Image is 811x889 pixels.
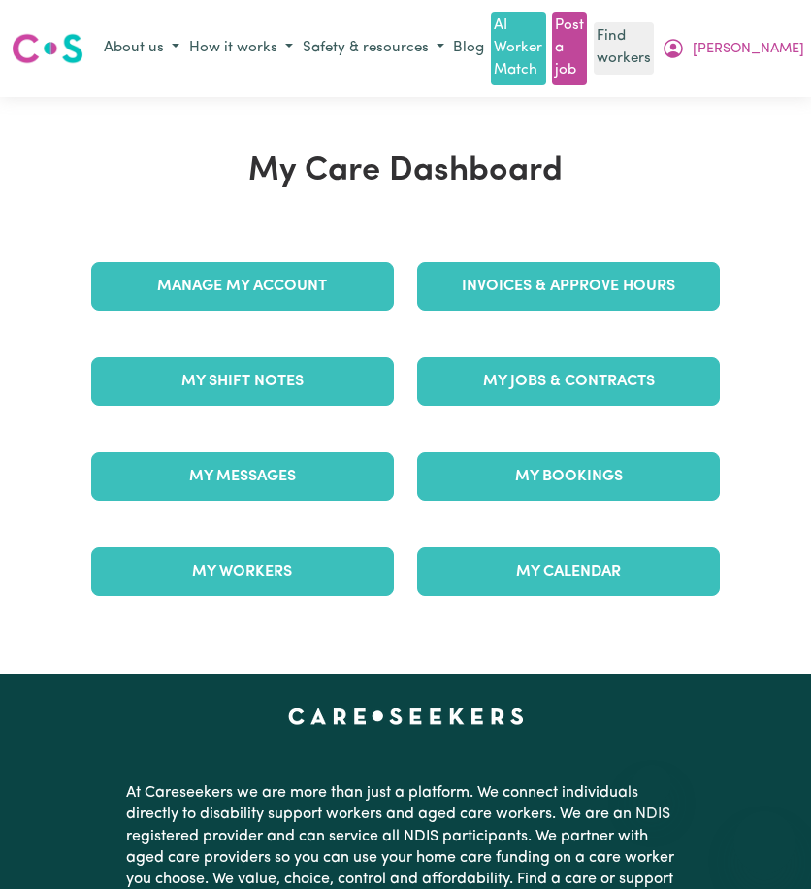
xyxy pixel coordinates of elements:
h1: My Care Dashboard [80,151,732,191]
a: Blog [449,34,488,64]
a: My Messages [91,452,394,501]
a: AI Worker Match [491,12,545,85]
a: My Shift Notes [91,357,394,406]
a: My Bookings [417,452,720,501]
a: Manage My Account [91,262,394,311]
a: Careseekers logo [12,26,83,71]
span: [PERSON_NAME] [693,39,804,60]
a: Find workers [594,22,654,75]
img: Careseekers logo [12,31,83,66]
button: Safety & resources [298,33,449,65]
button: How it works [184,33,298,65]
a: My Calendar [417,547,720,596]
a: Post a job [552,12,587,85]
button: About us [99,33,184,65]
a: My Workers [91,547,394,596]
iframe: Button to launch messaging window [733,811,795,873]
button: My Account [657,32,809,65]
iframe: Close message [633,765,671,804]
a: Careseekers home page [288,708,524,724]
a: My Jobs & Contracts [417,357,720,406]
a: Invoices & Approve Hours [417,262,720,311]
